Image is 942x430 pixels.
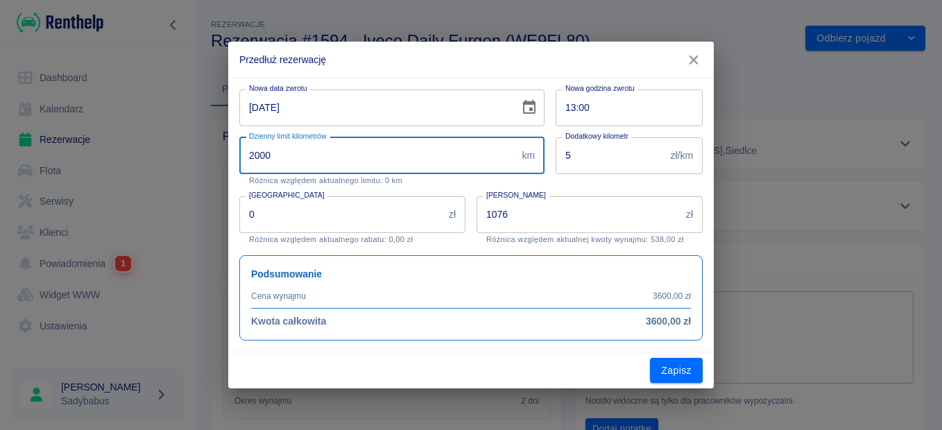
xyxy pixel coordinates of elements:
p: km [522,148,535,163]
h6: Podsumowanie [251,267,691,282]
p: zł [449,207,456,222]
p: Różnica względem aktualnego limitu: 0 km [249,176,535,185]
input: hh:mm [556,89,693,126]
label: Dzienny limit kilometrów [249,131,327,141]
label: [GEOGRAPHIC_DATA] [249,190,325,200]
button: Choose date, selected date is 10 paź 2025 [515,94,543,121]
h6: 3600,00 zł [646,314,691,329]
p: Różnica względem aktualnego rabatu: 0,00 zł [249,235,456,244]
h2: Przedłuż rezerwację [228,42,714,78]
p: 3600,00 zł [653,290,691,302]
label: Nowa data zwrotu [249,83,307,94]
p: Różnica względem aktualnej kwoty wynajmu: 538,00 zł [486,235,693,244]
p: zł [686,207,693,222]
input: DD-MM-YYYY [239,89,510,126]
button: Zapisz [650,358,703,384]
label: Nowa godzina zwrotu [565,83,635,94]
label: Dodatkowy kilometr [565,131,628,141]
input: Kwota wynajmu od początkowej daty, nie samego aneksu. [477,196,680,233]
p: Cena wynajmu [251,290,306,302]
input: Kwota rabatu ustalona na początku [239,196,443,233]
label: [PERSON_NAME] [486,190,546,200]
p: zł/km [671,148,693,163]
h6: Kwota całkowita [251,314,326,329]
